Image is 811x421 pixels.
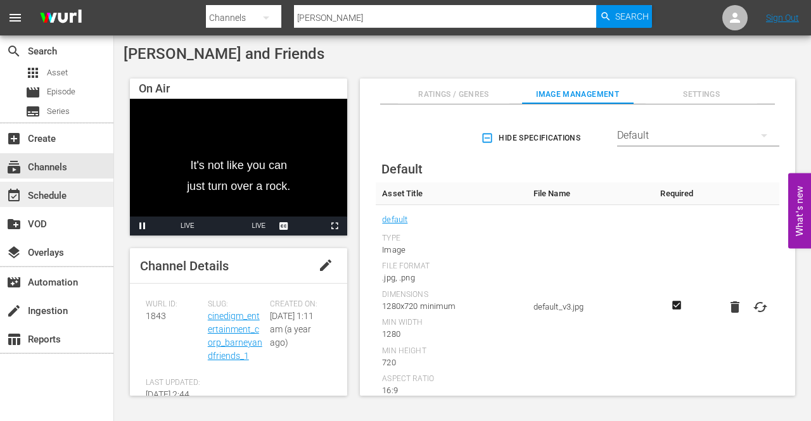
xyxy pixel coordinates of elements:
[6,275,22,290] span: Automation
[382,272,520,284] div: .jpg, .png
[139,82,170,95] span: On Air
[25,85,41,100] span: Episode
[669,299,684,311] svg: Required
[297,217,322,236] button: Picture-in-Picture
[47,105,70,118] span: Series
[322,217,347,236] button: Fullscreen
[382,211,407,228] a: default
[146,389,191,413] span: [DATE] 2:44 am ([DATE])
[382,384,520,397] div: 16:9
[6,303,22,318] span: Ingestion
[788,173,811,248] button: Open Feedback Widget
[124,45,324,63] span: [PERSON_NAME] and Friends
[6,217,22,232] span: VOD
[310,250,341,280] button: edit
[615,5,649,28] span: Search
[47,66,68,79] span: Asset
[130,217,155,236] button: Pause
[398,88,509,101] span: Ratings / Genres
[146,299,201,310] span: Wurl ID:
[208,311,262,361] a: cinedigm_entertainment_corp_barneyandfriends_1
[382,328,520,341] div: 1280
[246,217,271,236] button: Seek to live, currently playing live
[382,290,520,300] div: Dimensions
[483,132,580,145] span: Hide Specifications
[270,299,326,310] span: Created On:
[376,182,527,205] th: Asset Title
[382,374,520,384] div: Aspect Ratio
[252,222,265,229] span: LIVE
[6,160,22,175] span: Channels
[6,188,22,203] span: Schedule
[478,120,585,156] button: Hide Specifications
[140,258,229,273] span: Channel Details
[25,65,41,80] span: Asset
[6,44,22,59] span: Search
[6,245,22,260] span: Overlays
[382,318,520,328] div: Min Width
[382,300,520,313] div: 1280x720 minimum
[6,131,22,146] span: Create
[381,161,423,177] span: Default
[527,205,655,410] td: default_v3.jpg
[382,234,520,244] div: Type
[382,346,520,356] div: Min Height
[25,104,41,119] span: Series
[47,85,75,98] span: Episode
[8,10,23,25] span: menu
[318,258,333,273] span: edit
[6,332,22,347] span: Reports
[382,261,520,272] div: File Format
[382,244,520,256] div: Image
[271,217,297,236] button: Captions
[30,3,91,33] img: ans4CAIJ8jUAAAAAAAAAAAAAAAAAAAAAAAAgQb4GAAAAAAAAAAAAAAAAAAAAAAAAJMjXAAAAAAAAAAAAAAAAAAAAAAAAgAT5G...
[654,182,699,205] th: Required
[270,311,314,348] span: [DATE] 1:11 am (a year ago)
[596,5,652,28] button: Search
[646,88,757,101] span: Settings
[766,13,799,23] a: Sign Out
[617,118,779,153] div: Default
[130,99,347,236] div: Video Player
[522,88,634,101] span: Image Management
[208,299,264,310] span: Slug:
[181,217,195,236] div: LIVE
[146,378,201,388] span: Last Updated:
[382,356,520,369] div: 720
[146,311,166,321] span: 1843
[527,182,655,205] th: File Name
